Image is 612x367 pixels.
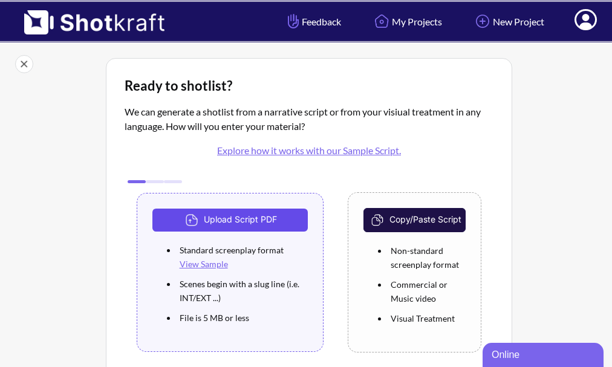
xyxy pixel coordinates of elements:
[177,274,308,308] li: Scenes begin with a slug line (i.e. INT/EXT ...)
[285,15,341,28] span: Feedback
[368,211,389,229] img: CopyAndPaste Icon
[217,145,401,156] a: Explore how it works with our Sample Script.
[483,340,606,367] iframe: chat widget
[463,5,553,37] a: New Project
[371,11,392,31] img: Home Icon
[285,11,302,31] img: Hand Icon
[125,105,494,167] p: We can generate a shotlist from a narrative script or from your visiual treatment in any language...
[177,308,308,328] li: File is 5 MB or less
[180,259,228,269] a: View Sample
[388,308,466,328] li: Visual Treatment
[125,77,494,95] div: Ready to shotlist?
[183,211,204,229] img: Upload Icon
[363,208,466,232] button: Copy/Paste Script
[388,274,466,308] li: Commercial or Music video
[388,241,466,274] li: Non-standard screenplay format
[362,5,451,37] a: My Projects
[152,209,308,232] button: Upload Script PDF
[472,11,493,31] img: Add Icon
[177,240,308,274] li: Standard screenplay format
[15,55,33,73] img: Close Icon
